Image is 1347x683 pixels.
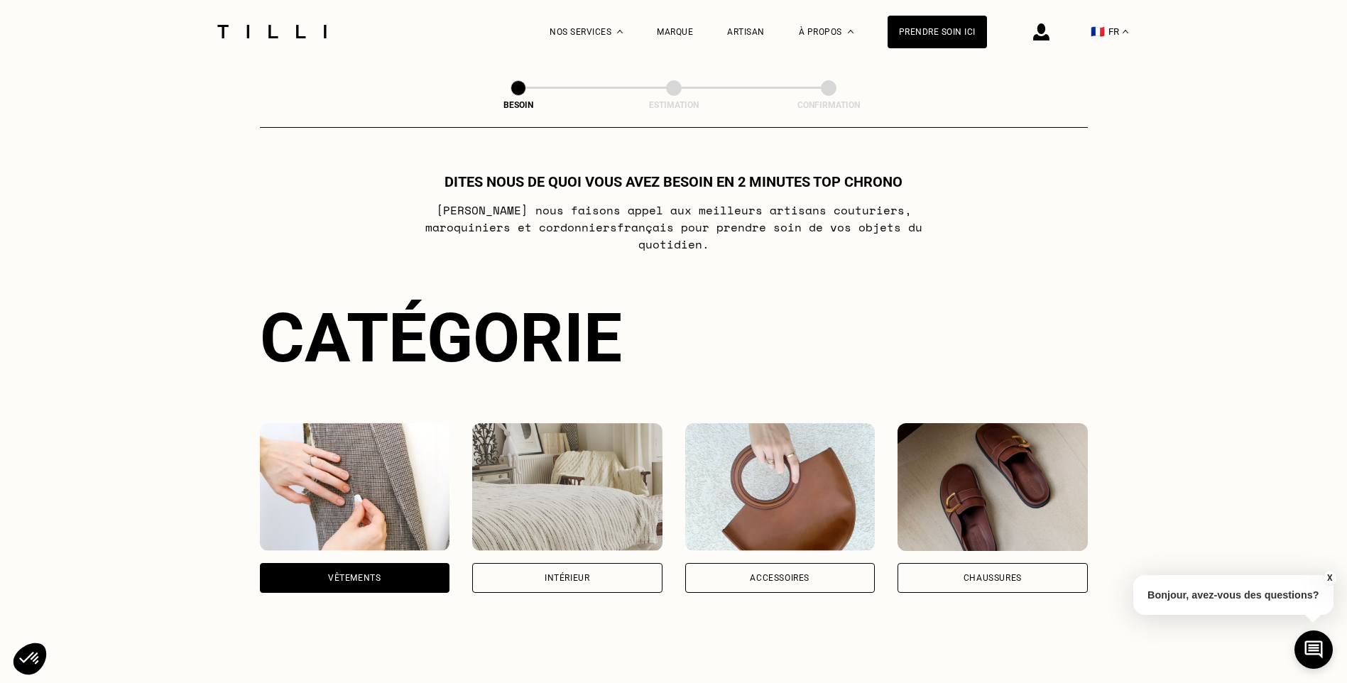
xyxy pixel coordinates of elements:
div: Intérieur [545,574,589,582]
img: Menu déroulant à propos [848,30,854,33]
div: Confirmation [758,100,900,110]
h1: Dites nous de quoi vous avez besoin en 2 minutes top chrono [445,173,902,190]
p: [PERSON_NAME] nous faisons appel aux meilleurs artisans couturiers , maroquiniers et cordonniers ... [392,202,955,253]
a: Prendre soin ici [888,16,987,48]
div: Besoin [447,100,589,110]
img: Vêtements [260,423,450,551]
a: Marque [657,27,693,37]
span: 🇫🇷 [1091,25,1105,38]
img: Menu déroulant [617,30,623,33]
div: Catégorie [260,298,1088,378]
img: icône connexion [1033,23,1049,40]
div: Estimation [603,100,745,110]
img: Chaussures [898,423,1088,551]
div: Accessoires [750,574,809,582]
div: Vêtements [328,574,381,582]
img: menu déroulant [1123,30,1128,33]
img: Logo du service de couturière Tilli [212,25,332,38]
p: Bonjour, avez-vous des questions? [1133,575,1334,615]
a: Artisan [727,27,765,37]
img: Accessoires [685,423,876,551]
button: X [1322,570,1336,586]
img: Intérieur [472,423,662,551]
div: Chaussures [964,574,1022,582]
